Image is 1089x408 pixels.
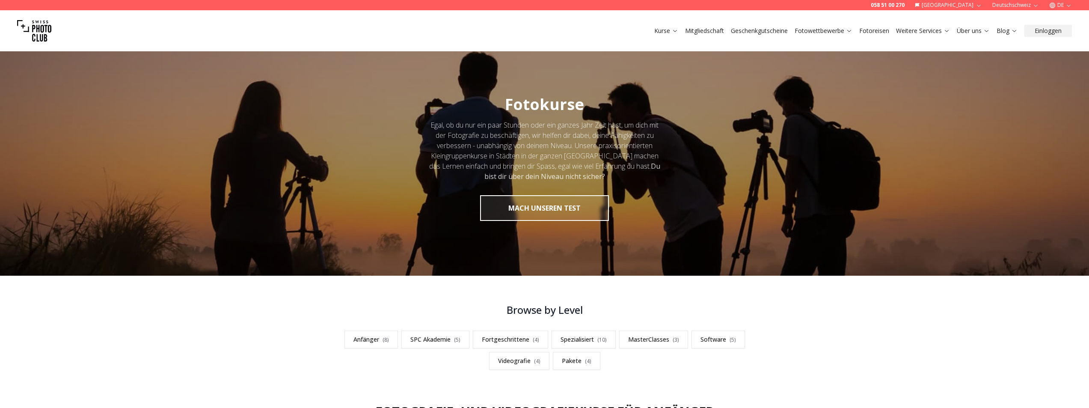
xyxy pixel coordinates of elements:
[691,331,745,348] a: Software(5)
[619,331,688,348] a: MasterClasses(3)
[654,27,678,35] a: Kurse
[993,25,1021,37] button: Blog
[383,336,389,343] span: ( 8 )
[856,25,893,37] button: Fotoreisen
[552,331,616,348] a: Spezialisiert(10)
[896,27,950,35] a: Weitere Services
[17,14,51,48] img: Swiss photo club
[731,27,788,35] a: Geschenkgutscheine
[533,336,539,343] span: ( 4 )
[682,25,727,37] button: Mitgliedschaft
[957,27,990,35] a: Über uns
[480,195,609,221] button: MACH UNSEREN TEST
[997,27,1018,35] a: Blog
[685,27,724,35] a: Mitgliedschaft
[553,352,600,370] a: Pakete(4)
[859,27,889,35] a: Fotoreisen
[1024,25,1072,37] button: Einloggen
[332,303,757,317] h3: Browse by Level
[871,2,905,9] a: 058 51 00 270
[454,336,460,343] span: ( 5 )
[534,357,540,365] span: ( 4 )
[597,336,607,343] span: ( 10 )
[401,331,469,348] a: SPC Akademie(5)
[893,25,953,37] button: Weitere Services
[795,27,852,35] a: Fotowettbewerbe
[673,336,679,343] span: ( 3 )
[489,352,549,370] a: Videografie(4)
[953,25,993,37] button: Über uns
[344,331,398,348] a: Anfänger(8)
[730,336,736,343] span: ( 5 )
[651,25,682,37] button: Kurse
[428,120,661,182] div: Egal, ob du nur ein paar Stunden oder ein ganzes Jahr Zeit hast, um dich mit der Fotografie zu be...
[585,357,591,365] span: ( 4 )
[727,25,791,37] button: Geschenkgutscheine
[505,94,584,115] span: Fotokurse
[791,25,856,37] button: Fotowettbewerbe
[473,331,548,348] a: Fortgeschrittene(4)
